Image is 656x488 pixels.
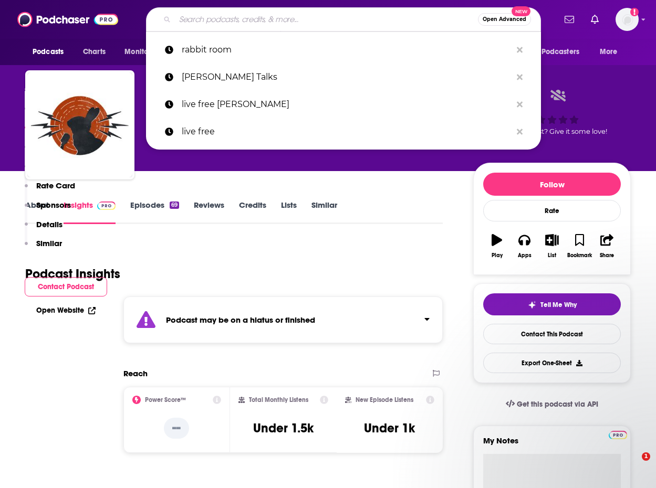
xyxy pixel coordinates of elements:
[117,42,175,62] button: open menu
[528,301,536,309] img: tell me why sparkle
[511,227,538,265] button: Apps
[170,201,179,209] div: 69
[642,452,650,461] span: 1
[83,45,106,59] span: Charts
[483,227,511,265] button: Play
[194,200,224,224] a: Reviews
[146,63,541,91] a: [PERSON_NAME] Talks
[124,45,162,59] span: Monitoring
[17,9,118,29] img: Podchaser - Follow, Share and Rate Podcasts
[483,173,621,196] button: Follow
[239,200,266,224] a: Credits
[593,227,621,265] button: Share
[473,80,631,145] div: Good podcast? Give it some love!
[630,8,639,16] svg: Add a profile image
[600,252,614,259] div: Share
[592,42,631,62] button: open menu
[25,238,62,258] button: Similar
[600,45,618,59] span: More
[567,252,592,259] div: Bookmark
[616,8,639,31] img: User Profile
[497,128,607,135] span: Good podcast? Give it some love!
[36,306,96,315] a: Open Website
[36,219,63,229] p: Details
[25,277,107,296] button: Contact Podcast
[620,452,645,478] iframe: Intercom live chat
[483,353,621,373] button: Export One-Sheet
[548,252,556,259] div: List
[166,315,315,325] strong: Podcast may be on a hiatus or finished
[123,368,148,378] h2: Reach
[483,293,621,315] button: tell me why sparkleTell Me Why
[478,13,531,26] button: Open AdvancedNew
[538,227,566,265] button: List
[253,420,314,436] h3: Under 1.5k
[522,42,595,62] button: open menu
[146,36,541,63] a: rabbit room
[182,118,512,145] p: live free
[483,324,621,344] a: Contact This Podcast
[33,45,64,59] span: Podcasts
[249,396,308,404] h2: Total Monthly Listens
[36,200,71,210] p: Sponsors
[616,8,639,31] span: Logged in as shcarlos
[146,7,541,31] div: Search podcasts, credits, & more...
[123,296,443,343] section: Click to expand status details
[182,63,512,91] p: Trevor Talks
[27,72,132,177] img: The Rabbit Room Podcast
[540,301,577,309] span: Tell Me Why
[25,219,63,239] button: Details
[566,227,593,265] button: Bookmark
[364,420,415,436] h3: Under 1k
[145,396,186,404] h2: Power Score™
[36,238,62,248] p: Similar
[529,45,579,59] span: For Podcasters
[518,252,532,259] div: Apps
[175,11,478,28] input: Search podcasts, credits, & more...
[146,118,541,145] a: live free
[587,10,603,28] a: Show notifications dropdown
[25,200,71,219] button: Sponsors
[146,91,541,118] a: live free [PERSON_NAME]
[356,396,413,404] h2: New Episode Listens
[182,91,512,118] p: live free batterson
[616,8,639,31] button: Show profile menu
[311,200,337,224] a: Similar
[130,200,179,224] a: Episodes69
[560,10,578,28] a: Show notifications dropdown
[512,6,530,16] span: New
[182,36,512,63] p: rabbit room
[164,418,189,439] p: --
[483,200,621,221] div: Rate
[483,17,526,22] span: Open Advanced
[76,42,112,62] a: Charts
[25,42,77,62] button: open menu
[492,252,503,259] div: Play
[281,200,297,224] a: Lists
